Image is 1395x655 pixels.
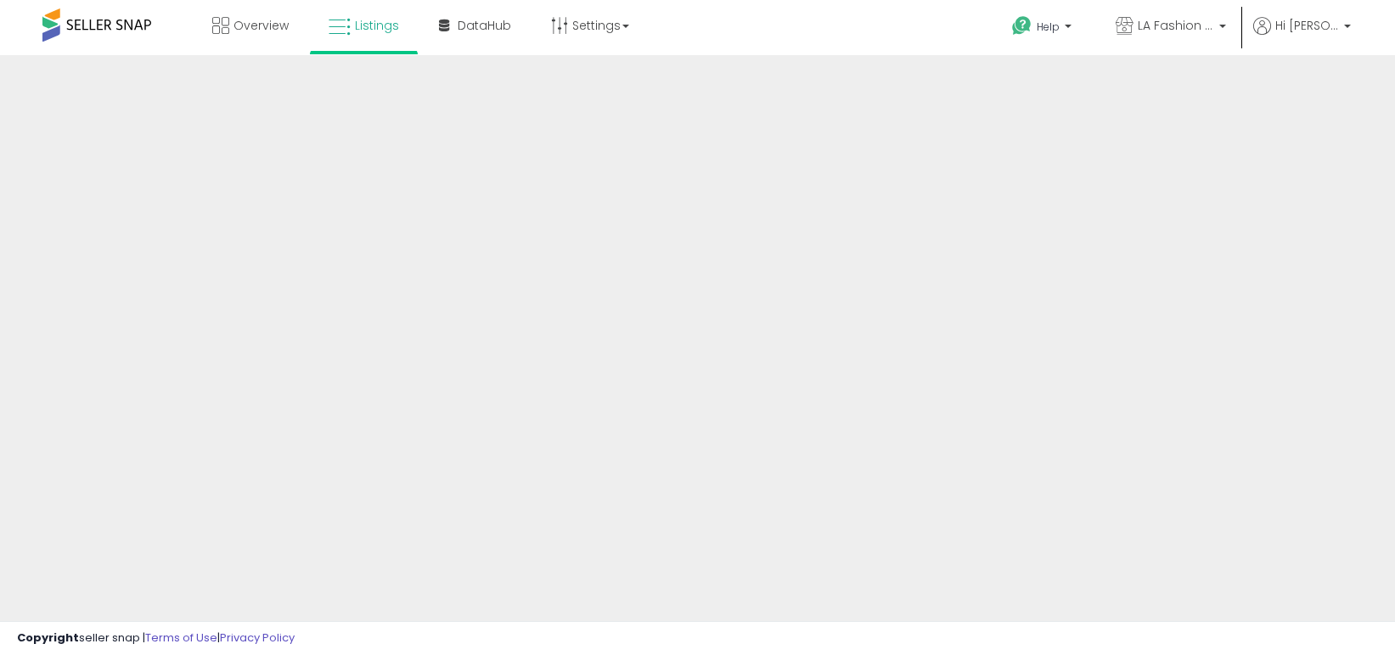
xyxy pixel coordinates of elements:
a: Hi [PERSON_NAME] [1253,17,1351,55]
span: DataHub [458,17,511,34]
div: seller snap | | [17,630,295,647]
span: LA Fashion Deals [1138,17,1214,34]
span: Overview [233,17,289,34]
a: Terms of Use [145,630,217,646]
a: Privacy Policy [220,630,295,646]
span: Listings [355,17,399,34]
span: Hi [PERSON_NAME] [1275,17,1339,34]
strong: Copyright [17,630,79,646]
a: Help [998,3,1088,55]
span: Help [1037,20,1060,34]
i: Get Help [1011,15,1032,36]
